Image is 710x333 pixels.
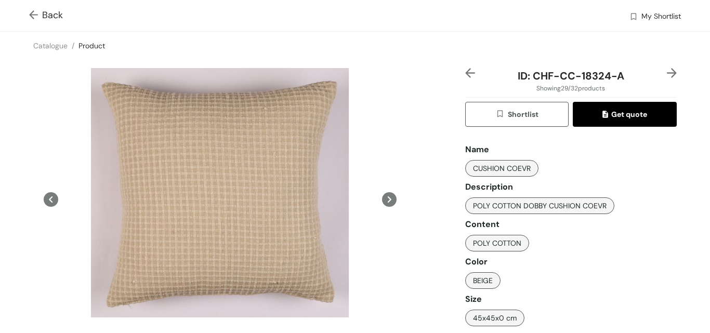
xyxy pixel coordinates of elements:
span: Showing 29 / 32 products [536,84,605,93]
img: Go back [29,10,42,21]
div: Color [465,251,677,272]
span: POLY COTTON [473,237,521,249]
span: POLY COTTON DOBBY CUSHION COEVR [473,200,607,211]
span: BEIGE [473,275,493,286]
img: quote [602,111,611,120]
div: Description [465,177,677,197]
button: BEIGE [465,272,501,289]
img: left [465,68,475,78]
img: right [667,68,677,78]
div: Name [465,139,677,160]
span: / [72,41,74,50]
a: Catalogue [33,41,68,50]
div: Size [465,289,677,310]
span: My Shortlist [641,11,681,23]
button: wishlistShortlist [465,102,569,127]
button: CUSHION COEVR [465,160,538,177]
span: Back [29,8,63,22]
span: Get quote [602,109,647,120]
span: ID: CHF-CC-18324-A [518,69,624,83]
a: Product [78,41,105,50]
button: POLY COTTON DOBBY CUSHION COEVR [465,197,614,214]
button: 45x45x0 cm [465,310,524,326]
span: Shortlist [495,109,538,121]
button: POLY COTTON [465,235,529,251]
span: 45x45x0 cm [473,312,517,324]
img: wishlist [495,109,508,121]
span: CUSHION COEVR [473,163,531,174]
button: quoteGet quote [573,102,677,127]
div: Content [465,214,677,235]
img: wishlist [629,12,638,23]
